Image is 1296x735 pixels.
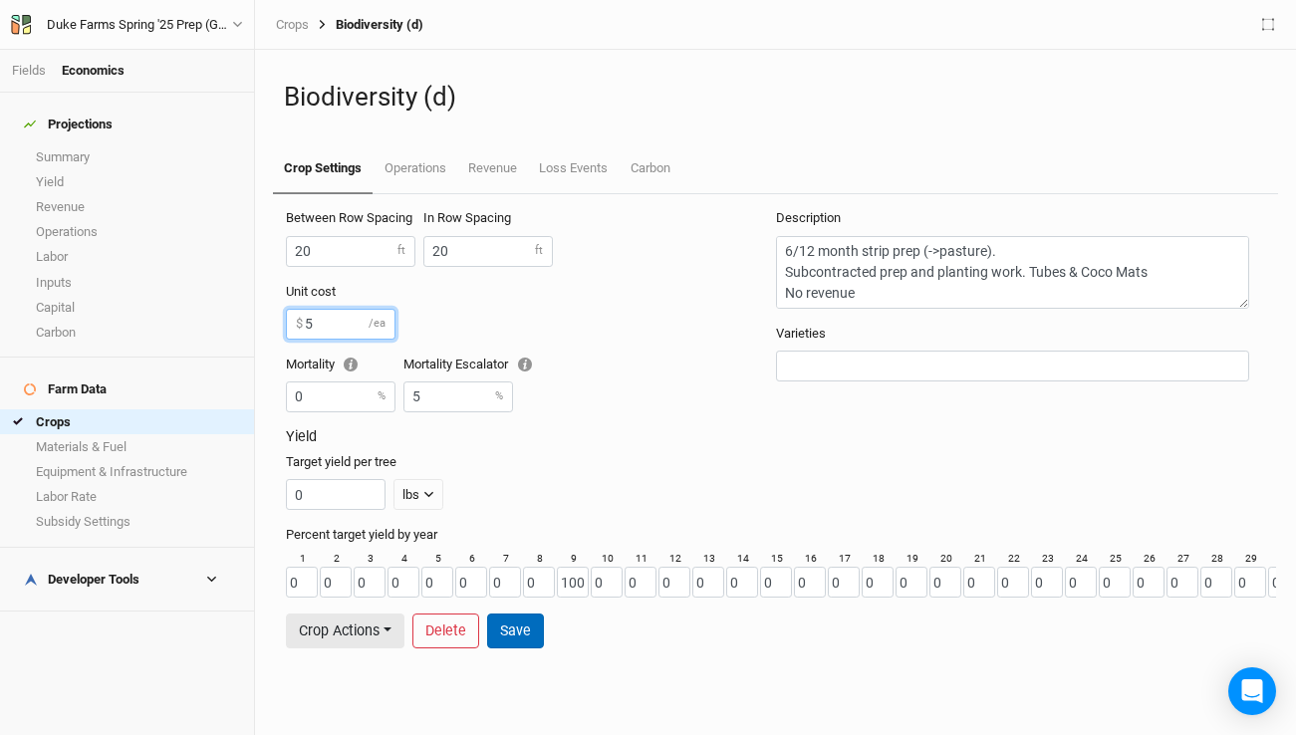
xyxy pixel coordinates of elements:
a: Revenue [457,144,528,192]
label: Varieties [776,325,826,343]
label: 10 [602,552,614,567]
div: Developer Tools [24,572,139,588]
label: 7 [503,552,509,567]
label: 15 [771,552,783,567]
button: Delete [412,613,479,648]
label: 22 [1008,552,1020,567]
label: /ea [369,316,386,332]
label: In Row Spacing [423,209,511,227]
label: Unit cost [286,283,336,301]
label: Mortality [286,356,335,373]
button: Crop Actions [286,613,404,648]
div: Tooltip anchor [516,356,534,373]
label: 9 [571,552,577,567]
div: Economics [62,62,125,80]
button: lbs [393,479,443,510]
label: 14 [737,552,749,567]
label: Between Row Spacing [286,209,412,227]
label: 29 [1245,552,1257,567]
div: Duke Farms Spring '25 Prep (GPS) [47,15,232,35]
h4: Developer Tools [12,560,242,600]
label: 19 [907,552,918,567]
label: Mortality Escalator [403,356,508,373]
label: 17 [839,552,851,567]
button: Duke Farms Spring '25 Prep (GPS) [10,14,244,36]
div: Biodiversity (d) [309,17,423,33]
a: Crop Settings [273,144,373,194]
label: 2 [334,552,340,567]
label: 3 [368,552,374,567]
label: 8 [537,552,543,567]
label: 24 [1076,552,1088,567]
div: Farm Data [24,381,107,397]
label: 5 [435,552,441,567]
label: Description [776,209,841,227]
a: Loss Events [528,144,619,192]
label: ft [535,243,543,259]
label: 6 [469,552,475,567]
label: 20 [940,552,952,567]
label: 13 [703,552,715,567]
div: lbs [402,485,419,505]
label: 27 [1177,552,1189,567]
label: 11 [636,552,648,567]
div: Open Intercom Messenger [1228,667,1276,715]
label: 26 [1144,552,1156,567]
h1: Biodiversity (d) [284,82,1267,113]
a: Crops [276,17,309,33]
label: Percent target yield by year [286,526,437,544]
label: 4 [401,552,407,567]
a: Operations [373,144,456,192]
label: 18 [873,552,885,567]
label: ft [397,243,405,259]
label: % [378,389,386,405]
div: Tooltip anchor [342,356,360,373]
label: 28 [1211,552,1223,567]
label: 23 [1042,552,1054,567]
label: Target yield per tree [286,453,396,471]
label: 21 [974,552,986,567]
label: 16 [805,552,817,567]
a: Fields [12,63,46,78]
label: 1 [300,552,306,567]
button: Save [487,613,544,648]
a: Carbon [620,144,681,192]
label: $ [296,315,303,333]
label: % [495,389,503,405]
h3: Yield [286,428,1265,445]
label: 12 [669,552,681,567]
div: Projections [24,117,113,132]
label: 25 [1110,552,1122,567]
